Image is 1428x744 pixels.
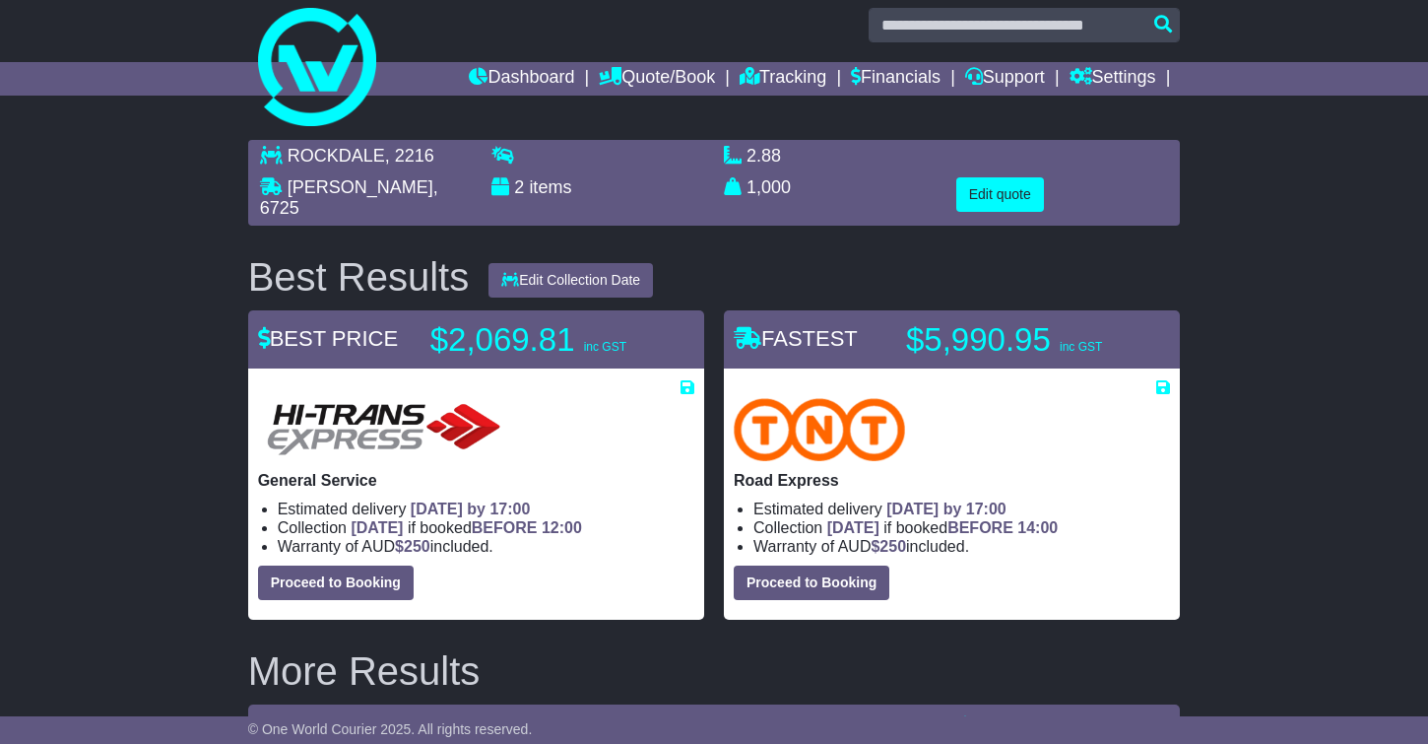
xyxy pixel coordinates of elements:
img: HiTrans: General Service [258,398,510,461]
span: BEFORE [947,519,1013,536]
button: Proceed to Booking [258,566,414,600]
li: Estimated delivery [278,500,694,518]
a: Fastest- $22.00 [750,714,884,734]
span: $ [871,538,906,555]
p: Road Express [734,471,1170,490]
p: General Service [258,471,694,490]
span: [DATE] by 17:00 [886,501,1006,517]
span: 22.00 [840,714,884,734]
span: [DATE] [351,519,403,536]
li: Warranty of AUD included. [753,537,1170,556]
a: Support [965,62,1045,96]
a: Best Price- $22.00 [515,714,672,734]
span: inc GST [584,340,626,354]
p: $2,069.81 [430,320,677,360]
span: [DATE] by 17:00 [411,501,531,517]
span: 22.00 [627,714,672,734]
span: [DATE] [827,519,879,536]
span: - $ [607,714,672,734]
span: , 2216 [385,146,434,166]
span: inc GST [1060,340,1102,354]
a: Best Price [339,714,420,734]
span: if booked [351,519,581,536]
span: BEFORE [472,519,538,536]
span: © One World Courier 2025. All rights reserved. [248,721,533,737]
span: 250 [879,538,906,555]
li: Estimated delivery [753,500,1170,518]
span: 14:00 [1017,519,1058,536]
a: Additional Filters [956,714,1105,734]
li: Collection [753,518,1170,537]
button: Proceed to Booking [734,566,889,600]
button: Edit quote [956,177,1044,212]
span: 12:00 [542,519,582,536]
span: Sorted by [258,714,334,734]
a: Settings [1070,62,1156,96]
span: ROCKDALE [288,146,385,166]
span: items [529,177,571,197]
span: , 6725 [260,177,438,219]
button: Edit Collection Date [488,263,653,298]
img: TNT Domestic: Road Express [734,398,905,461]
span: BEST PRICE [258,326,398,351]
a: Dashboard [469,62,574,96]
a: Tracking [740,62,826,96]
span: 2.88 [746,146,781,166]
a: Quote/Book [599,62,715,96]
h2: More Results [248,649,1181,693]
span: 250 [404,538,430,555]
span: 1,000 [746,177,791,197]
span: if booked [827,519,1058,536]
li: Collection [278,518,694,537]
div: Best Results [238,255,480,299]
li: Warranty of AUD included. [278,537,694,556]
p: $5,990.95 [906,320,1152,360]
span: $ [395,538,430,555]
span: [PERSON_NAME] [288,177,433,197]
span: - $ [819,714,884,734]
span: 2 [514,177,524,197]
span: FASTEST [734,326,858,351]
a: Financials [851,62,941,96]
